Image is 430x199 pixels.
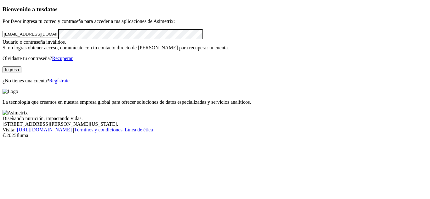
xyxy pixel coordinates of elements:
[3,31,58,37] input: Tu correo
[49,78,70,83] a: Regístrate
[3,133,427,138] div: © 2025 Iluma
[17,127,72,132] a: [URL][DOMAIN_NAME]
[74,127,122,132] a: Términos y condiciones
[125,127,153,132] a: Línea de ética
[3,56,427,61] p: Olvidaste tu contraseña?
[3,110,28,116] img: Asimetrix
[3,78,427,84] p: ¿No tienes una cuenta?
[3,66,21,73] button: Ingresa
[44,6,58,13] span: datos
[3,99,427,105] p: La tecnología que creamos en nuestra empresa global para ofrecer soluciones de datos especializad...
[3,6,427,13] h3: Bienvenido a tus
[3,19,427,24] p: Por favor ingresa tu correo y contraseña para acceder a tus aplicaciones de Asimetrix:
[3,116,427,121] div: Diseñando nutrición, impactando vidas.
[52,56,73,61] a: Recuperar
[3,121,427,127] div: [STREET_ADDRESS][PERSON_NAME][US_STATE].
[3,89,18,94] img: Logo
[3,127,427,133] div: Visita : | |
[3,39,427,51] div: Usuario o contraseña inválidos. Si no logras obtener acceso, comunícate con tu contacto directo d...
